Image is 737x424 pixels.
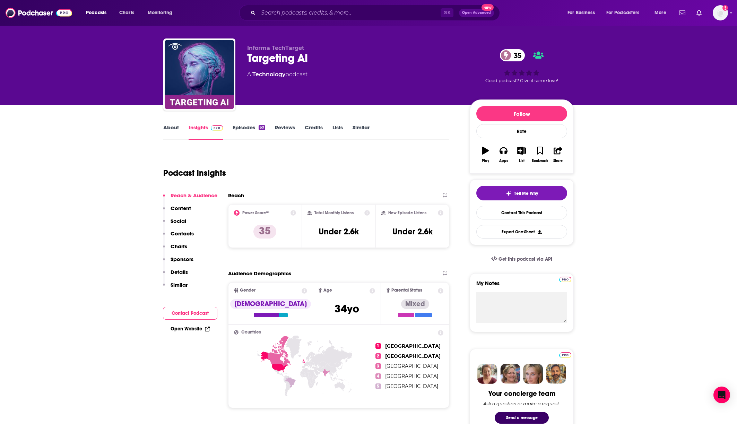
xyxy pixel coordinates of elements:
span: New [482,4,494,11]
a: Targeting AI [165,40,234,109]
span: Tell Me Why [514,191,538,196]
a: 35 [500,49,525,61]
span: [GEOGRAPHIC_DATA] [385,353,441,359]
span: Good podcast? Give it some love! [485,78,558,83]
p: Similar [171,282,188,288]
h2: Total Monthly Listens [314,210,354,215]
div: Search podcasts, credits, & more... [246,5,506,21]
div: Apps [499,159,508,163]
span: Informa TechTarget [247,45,304,51]
button: Play [476,142,494,167]
button: tell me why sparkleTell Me Why [476,186,567,200]
button: Contacts [163,230,194,243]
img: Jules Profile [523,364,543,384]
button: Similar [163,282,188,294]
img: Podchaser Pro [559,352,571,358]
h3: Under 2.6k [319,226,359,237]
h2: Power Score™ [242,210,269,215]
span: [GEOGRAPHIC_DATA] [385,383,438,389]
span: Get this podcast via API [498,256,552,262]
button: Charts [163,243,187,256]
span: 2 [375,353,381,359]
img: Barbara Profile [500,364,520,384]
h2: New Episode Listens [388,210,426,215]
button: Share [549,142,567,167]
a: Open Website [171,326,210,332]
span: Open Advanced [462,11,491,15]
span: ⌘ K [441,8,453,17]
span: Logged in as prydell [713,5,728,20]
button: Content [163,205,191,218]
div: A podcast [247,70,307,79]
p: Social [171,218,186,224]
h1: Podcast Insights [163,168,226,178]
div: Share [553,159,563,163]
p: Sponsors [171,256,193,262]
img: Jon Profile [546,364,566,384]
p: Charts [171,243,187,250]
button: Follow [476,106,567,121]
p: Details [171,269,188,275]
span: Parental Status [391,288,422,293]
button: Apps [494,142,512,167]
div: Play [482,159,489,163]
span: More [654,8,666,18]
span: 4 [375,373,381,379]
p: Content [171,205,191,211]
button: List [513,142,531,167]
span: Monitoring [148,8,172,18]
a: Charts [115,7,138,18]
div: Your concierge team [488,389,555,398]
span: 3 [375,363,381,369]
img: Sydney Profile [477,364,497,384]
p: Reach & Audience [171,192,217,199]
button: Social [163,218,186,231]
span: For Podcasters [606,8,640,18]
span: For Business [567,8,595,18]
a: Credits [305,124,323,140]
div: [DEMOGRAPHIC_DATA] [230,299,311,309]
button: Details [163,269,188,282]
a: Show notifications dropdown [676,7,688,19]
img: tell me why sparkle [506,191,511,196]
p: 35 [253,225,276,239]
button: open menu [563,7,604,18]
span: [GEOGRAPHIC_DATA] [385,363,438,369]
span: Podcasts [86,8,106,18]
span: 34 yo [335,302,359,315]
a: Pro website [559,276,571,282]
span: 35 [507,49,525,61]
label: My Notes [476,280,567,292]
span: Age [323,288,332,293]
button: Reach & Audience [163,192,217,205]
a: Technology [252,71,285,78]
a: Get this podcast via API [486,251,558,268]
div: Open Intercom Messenger [713,387,730,403]
div: Bookmark [532,159,548,163]
a: Contact This Podcast [476,206,567,219]
button: Send a message [495,412,549,424]
img: Podchaser - Follow, Share and Rate Podcasts [6,6,72,19]
div: Rate [476,124,567,138]
a: Lists [332,124,343,140]
a: About [163,124,179,140]
div: Mixed [401,299,429,309]
button: Contact Podcast [163,307,217,320]
a: Pro website [559,351,571,358]
button: Open AdvancedNew [459,9,494,17]
div: 60 [259,125,265,130]
div: Ask a question or make a request. [483,401,560,406]
span: Countries [241,330,261,335]
a: Similar [353,124,370,140]
img: User Profile [713,5,728,20]
button: Sponsors [163,256,193,269]
div: 35Good podcast? Give it some love! [470,45,574,88]
span: 5 [375,383,381,389]
button: open menu [650,7,675,18]
button: open menu [143,7,181,18]
a: InsightsPodchaser Pro [189,124,223,140]
button: open menu [81,7,115,18]
p: Contacts [171,230,194,237]
img: Podchaser Pro [211,125,223,131]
